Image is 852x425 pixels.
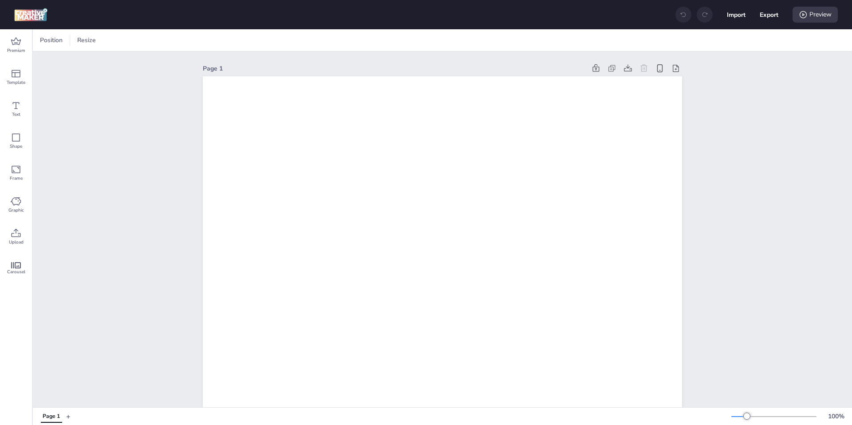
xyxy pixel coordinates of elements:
span: Upload [9,239,24,246]
span: Frame [10,175,23,182]
img: logo Creative Maker [14,8,47,21]
button: Import [727,5,745,24]
span: Template [7,79,25,86]
span: Shape [10,143,22,150]
div: Tabs [36,409,66,424]
button: Export [760,5,778,24]
div: Preview [793,7,838,23]
span: Position [38,35,64,45]
div: 100 % [825,412,847,421]
span: Carousel [7,268,25,275]
span: Graphic [8,207,24,214]
span: Text [12,111,20,118]
div: Page 1 [43,413,60,421]
div: Page 1 [203,64,586,73]
span: Premium [7,47,25,54]
button: + [66,409,71,424]
span: Resize [75,35,98,45]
